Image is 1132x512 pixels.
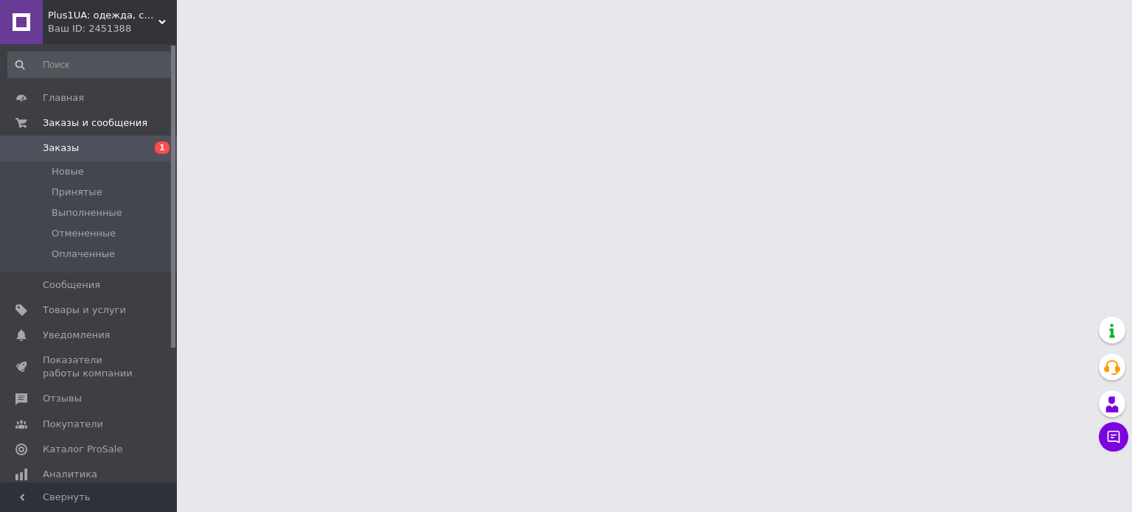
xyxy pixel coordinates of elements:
[52,248,115,261] span: Оплаченные
[48,22,177,35] div: Ваш ID: 2451388
[7,52,174,78] input: Поиск
[43,116,147,130] span: Заказы и сообщения
[43,418,103,431] span: Покупатели
[1099,422,1128,452] button: Чат с покупателем
[43,392,82,405] span: Отзывы
[43,278,100,292] span: Сообщения
[48,9,158,22] span: Plus1UA: одежда, сумки, аксессуары
[43,141,79,155] span: Заказы
[52,165,84,178] span: Новые
[52,186,102,199] span: Принятые
[43,304,126,317] span: Товары и услуги
[43,329,110,342] span: Уведомления
[43,354,136,380] span: Показатели работы компании
[43,468,97,481] span: Аналитика
[52,206,122,220] span: Выполненные
[43,91,84,105] span: Главная
[155,141,170,154] span: 1
[43,443,122,456] span: Каталог ProSale
[52,227,116,240] span: Отмененные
